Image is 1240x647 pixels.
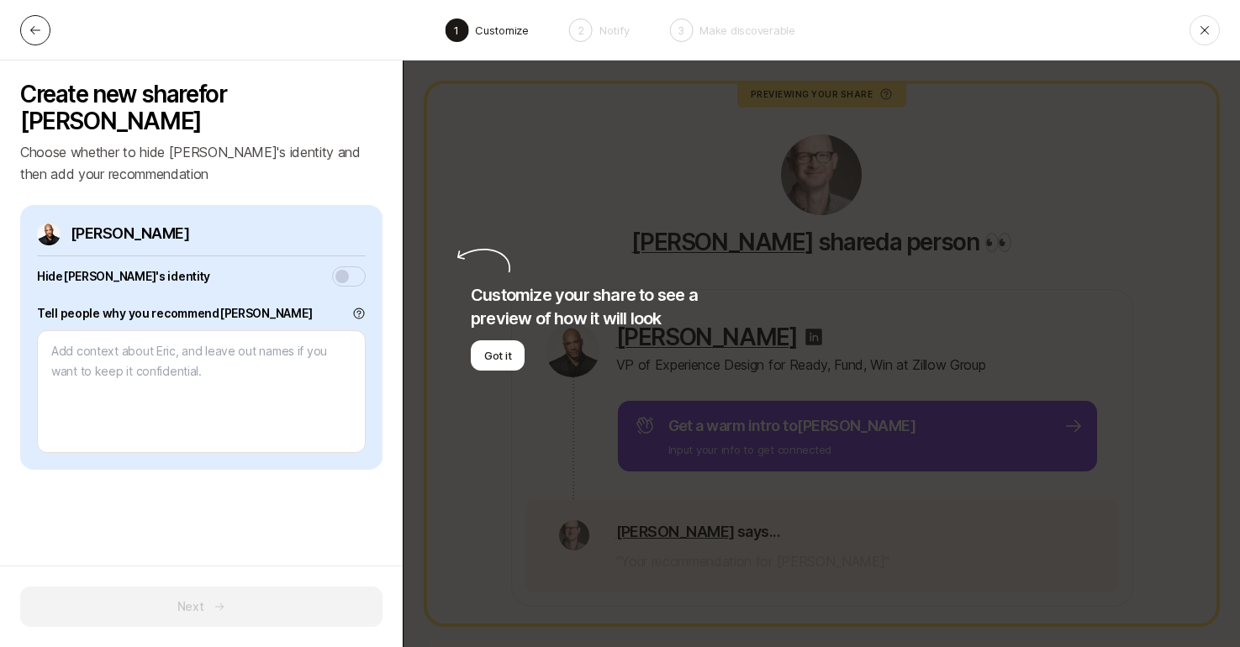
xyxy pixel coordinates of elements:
p: Choose whether to hide [PERSON_NAME]'s identity and then add your recommendation [20,141,383,185]
p: 3 [678,22,684,39]
p: Customize your share to see a preview of how it will look [471,283,698,330]
p: Notify [599,22,629,39]
label: Tell people why you recommend [PERSON_NAME] [37,303,312,323]
p: Hide [PERSON_NAME] 's identity [37,266,210,287]
p: Make discoverable [699,22,795,39]
p: 2 [578,22,584,39]
p: 1 [454,22,459,39]
img: 832a1036_8329_4f08_ad06_6bd5cef615b5.jfif [37,222,61,245]
p: Create new share for [PERSON_NAME] [20,81,383,134]
p: [PERSON_NAME] [71,222,189,245]
p: Customize [475,22,529,39]
button: Got it [471,340,525,371]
